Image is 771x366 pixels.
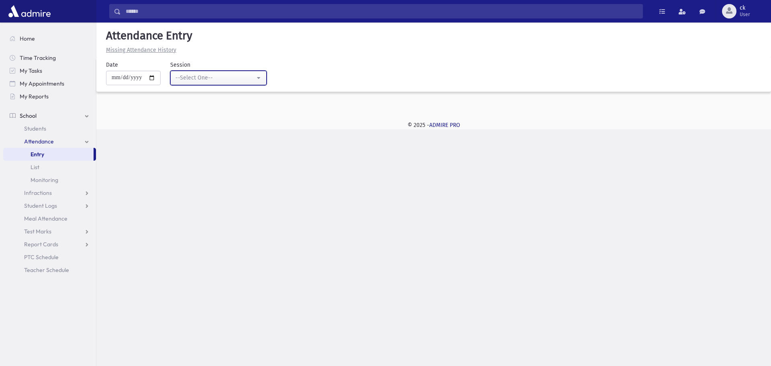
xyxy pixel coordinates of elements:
span: Time Tracking [20,54,56,61]
span: Attendance [24,138,54,145]
span: List [31,164,39,171]
div: --Select One-- [175,74,255,82]
a: Time Tracking [3,51,96,64]
span: Test Marks [24,228,51,235]
a: Students [3,122,96,135]
span: Students [24,125,46,132]
a: Home [3,32,96,45]
a: Infractions [3,186,96,199]
span: My Appointments [20,80,64,87]
div: © 2025 - [109,121,758,129]
a: PTC Schedule [3,251,96,264]
a: Test Marks [3,225,96,238]
a: Student Logs [3,199,96,212]
a: Report Cards [3,238,96,251]
span: Entry [31,151,44,158]
span: Home [20,35,35,42]
a: Monitoring [3,174,96,186]
span: Teacher Schedule [24,266,69,274]
label: Date [106,61,118,69]
a: Teacher Schedule [3,264,96,276]
a: My Tasks [3,64,96,77]
a: ADMIRE PRO [429,122,460,129]
a: Entry [3,148,94,161]
button: --Select One-- [170,71,267,85]
a: List [3,161,96,174]
label: Session [170,61,190,69]
a: Meal Attendance [3,212,96,225]
span: Infractions [24,189,52,196]
span: My Reports [20,93,49,100]
a: Attendance [3,135,96,148]
span: Student Logs [24,202,57,209]
span: ck [740,5,750,11]
a: School [3,109,96,122]
a: My Appointments [3,77,96,90]
span: School [20,112,37,119]
span: My Tasks [20,67,42,74]
span: Monitoring [31,176,58,184]
span: Report Cards [24,241,58,248]
span: PTC Schedule [24,254,59,261]
input: Search [121,4,642,18]
img: AdmirePro [6,3,53,19]
u: Missing Attendance History [106,47,176,53]
span: Meal Attendance [24,215,67,222]
a: Missing Attendance History [103,47,176,53]
a: My Reports [3,90,96,103]
h5: Attendance Entry [103,29,765,43]
span: User [740,11,750,18]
